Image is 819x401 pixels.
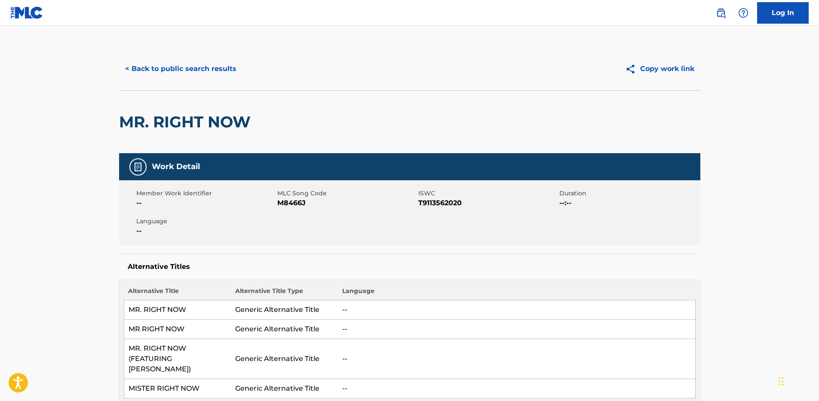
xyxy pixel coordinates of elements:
td: MR RIGHT NOW [124,320,231,339]
span: T9113562020 [418,198,557,208]
div: Help [735,4,752,22]
span: ISWC [418,189,557,198]
img: search [716,8,726,18]
th: Language [338,287,695,300]
td: Generic Alternative Title [231,320,338,339]
a: Log In [757,2,809,24]
td: Generic Alternative Title [231,300,338,320]
th: Alternative Title Type [231,287,338,300]
td: -- [338,300,695,320]
td: MR. RIGHT NOW [124,300,231,320]
h2: MR. RIGHT NOW [119,112,255,132]
a: Public Search [712,4,730,22]
span: --:-- [559,198,698,208]
img: Work Detail [133,162,143,172]
iframe: Chat Widget [776,360,819,401]
span: Duration [559,189,698,198]
td: Generic Alternative Title [231,379,338,398]
h5: Work Detail [152,162,200,172]
button: < Back to public search results [119,58,242,80]
td: -- [338,320,695,339]
td: Generic Alternative Title [231,339,338,379]
td: MISTER RIGHT NOW [124,379,231,398]
th: Alternative Title [124,287,231,300]
button: Copy work link [619,58,700,80]
img: Copy work link [625,64,640,74]
td: -- [338,379,695,398]
span: -- [136,198,275,208]
img: help [738,8,748,18]
div: Drag [779,368,784,394]
span: MLC Song Code [277,189,416,198]
img: MLC Logo [10,6,43,19]
span: M8466J [277,198,416,208]
h5: Alternative Titles [128,262,692,271]
span: Member Work Identifier [136,189,275,198]
td: MR. RIGHT NOW (FEATURING [PERSON_NAME]) [124,339,231,379]
span: -- [136,226,275,236]
span: Language [136,217,275,226]
td: -- [338,339,695,379]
